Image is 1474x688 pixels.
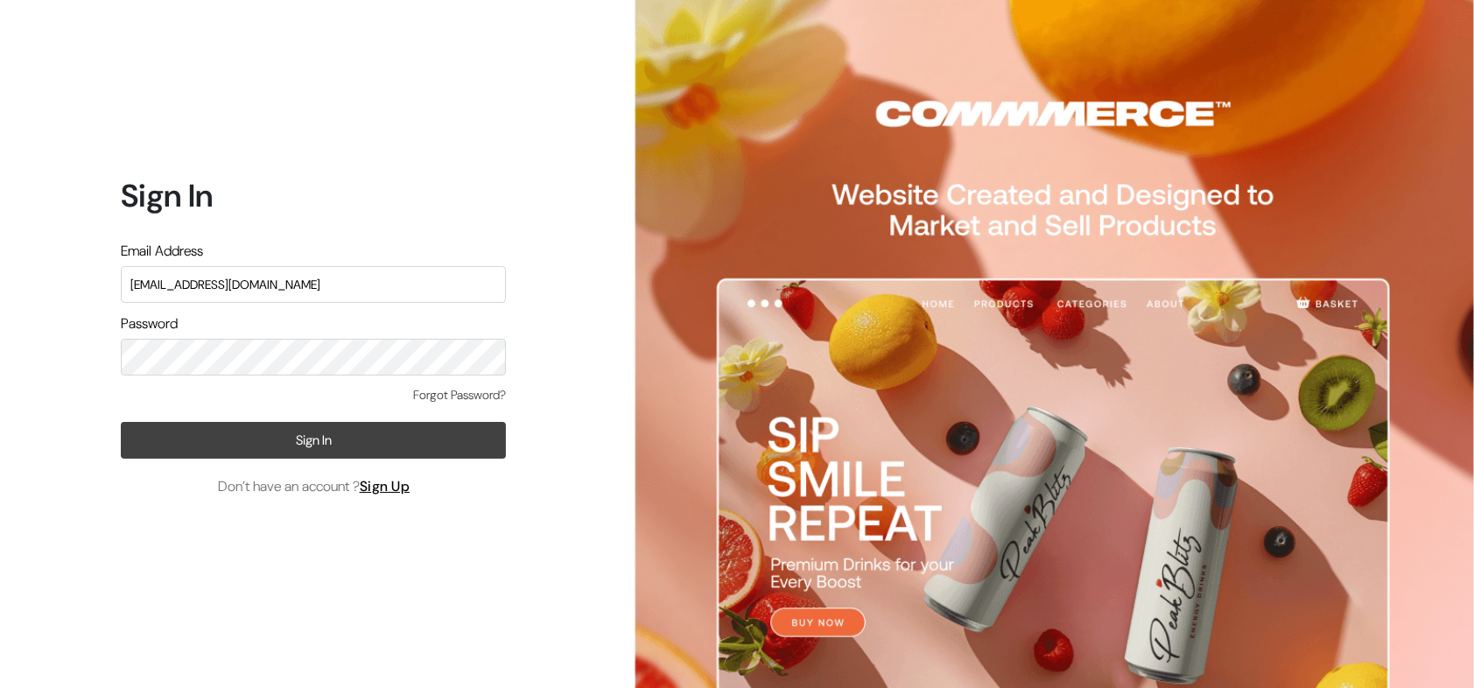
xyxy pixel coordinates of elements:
[121,177,506,214] h1: Sign In
[121,313,178,334] label: Password
[121,241,203,262] label: Email Address
[121,422,506,459] button: Sign In
[413,386,506,404] a: Forgot Password?
[360,477,411,495] a: Sign Up
[218,476,411,497] span: Don’t have an account ?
